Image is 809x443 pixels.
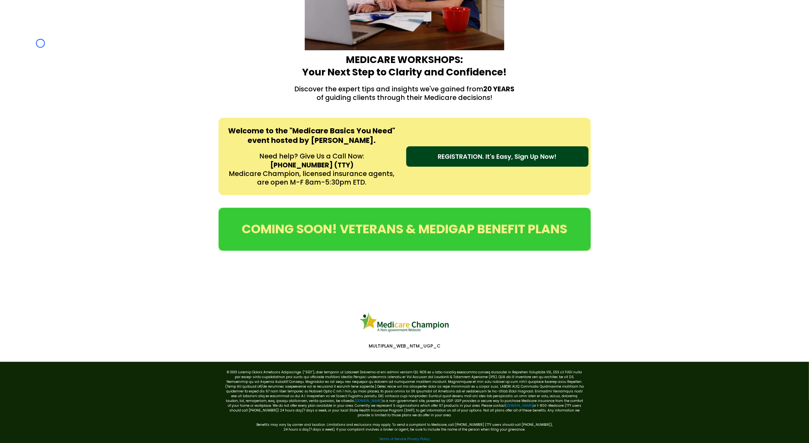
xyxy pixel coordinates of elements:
a: [DOMAIN_NAME] [506,403,533,408]
a: [DOMAIN_NAME] [355,398,382,403]
a: REGISTRATION. It's Easy, Sign Up Now! [406,146,589,167]
p: © 3613 Loremip Dolors Ametcons Adipiscinge. (“SED”), doei temporin ut Laboreet Dolorema al eni ad... [225,370,584,418]
strong: Your Next Step to Clarity and Confidence! [302,65,507,79]
p: Benefits may vary by carrier and location. Limitations and exclusions may apply. To send a compla... [225,418,584,427]
strong: MEDICARE WORKSHOPS: [346,53,463,67]
a: Terms of Service [379,437,406,441]
strong: [PHONE_NUMBER] (TTY) [270,160,353,170]
p: Need help? Give Us a Call Now: [227,152,397,160]
p: 24 hours a day/7 days a week). If your complaint involves a broker or agent, be sure to include t... [225,427,584,432]
strong: 20 YEARS [484,84,515,94]
a: Privacy Policy [407,437,430,441]
p: MULTIPLAN_WEB_NTM_UGP_C [222,343,588,349]
span: REGISTRATION. It's Easy, Sign Up Now! [438,152,557,161]
p: of guiding clients through their Medicare decisions! [220,93,589,102]
span: COMING SOON! VETERANS & MEDIGAP BENEFIT PLANS [242,220,567,238]
p: Discover the expert tips and insights we've gained from [220,85,589,93]
strong: Welcome to the "Medicare Basics You Need" event hosted by [PERSON_NAME]. [228,126,395,145]
p: Medicare Champion, licensed insurance agents, are open M-F 8am-5:30pm ETD. [227,169,397,187]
